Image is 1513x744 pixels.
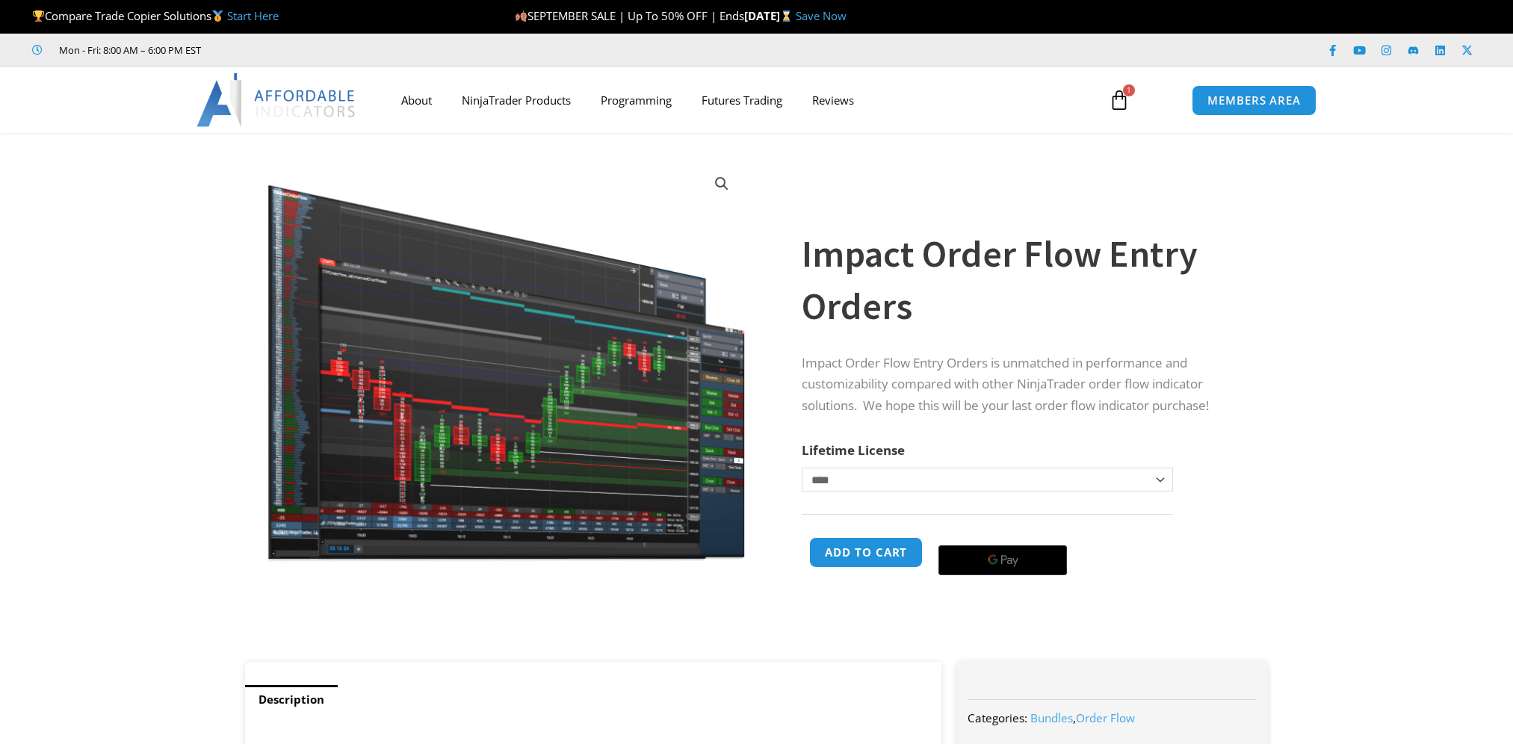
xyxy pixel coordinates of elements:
span: SEPTEMBER SALE | Up To 50% OFF | Ends [515,8,744,23]
a: Description [245,685,338,714]
strong: [DATE] [744,8,796,23]
span: , [1030,710,1135,725]
a: 1 [1086,78,1152,122]
img: of4 | Affordable Indicators – NinjaTrader [266,159,746,565]
img: 🍂 [516,10,527,22]
a: NinjaTrader Products [447,83,586,117]
iframe: Secure payment input frame [935,535,1070,536]
img: ⌛ [781,10,792,22]
a: View full-screen image gallery [708,170,735,197]
img: 🥇 [212,10,223,22]
nav: Menu [386,83,1092,117]
span: Compare Trade Copier Solutions [32,8,279,23]
a: MEMBERS AREA [1192,85,1316,116]
a: Order Flow [1076,710,1135,725]
button: Buy with GPay [938,545,1067,575]
a: Save Now [796,8,847,23]
iframe: Customer reviews powered by Trustpilot [222,43,446,58]
a: Futures Trading [687,83,797,117]
a: About [386,83,447,117]
a: Reviews [797,83,869,117]
span: Categories: [968,710,1027,725]
span: Mon - Fri: 8:00 AM – 6:00 PM EST [55,41,201,59]
a: Bundles [1030,710,1073,725]
button: Add to cart [809,537,923,568]
a: Programming [586,83,687,117]
img: 🏆 [33,10,44,22]
label: Lifetime License [802,441,905,459]
h1: Impact Order Flow Entry Orders [802,228,1238,332]
img: LogoAI | Affordable Indicators – NinjaTrader [197,73,357,127]
p: Impact Order Flow Entry Orders is unmatched in performance and customizability compared with othe... [802,353,1238,418]
a: Start Here [227,8,279,23]
span: MEMBERS AREA [1207,95,1301,106]
span: 1 [1123,84,1135,96]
